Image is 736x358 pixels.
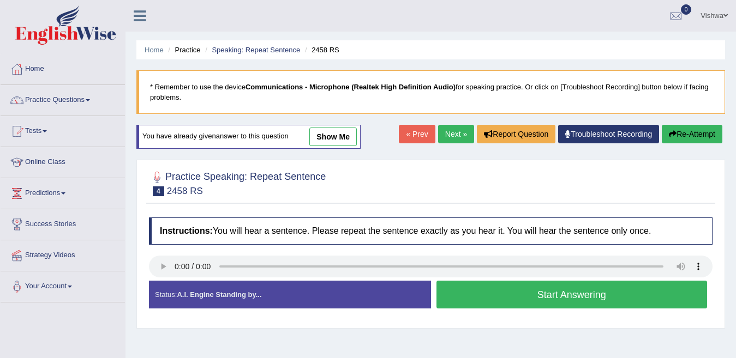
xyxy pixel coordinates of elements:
[436,281,708,308] button: Start Answering
[177,290,261,299] strong: A.I. Engine Standing by...
[136,125,361,149] div: You have already given answer to this question
[165,45,200,55] li: Practice
[246,83,456,91] b: Communications - Microphone (Realtek High Definition Audio)
[309,128,357,146] a: show me
[477,125,555,143] button: Report Question
[1,271,125,299] a: Your Account
[1,54,125,81] a: Home
[1,240,125,268] a: Strategy Videos
[1,116,125,143] a: Tests
[1,209,125,236] a: Success Stories
[145,46,164,54] a: Home
[136,70,725,114] blockquote: * Remember to use the device for speaking practice. Or click on [Troubleshoot Recording] button b...
[1,147,125,174] a: Online Class
[160,226,213,235] b: Instructions:
[558,125,659,143] a: Troubleshoot Recording
[212,46,300,54] a: Speaking: Repeat Sentence
[1,178,125,205] a: Predictions
[662,125,722,143] button: Re-Attempt
[399,125,435,143] a: « Prev
[149,281,431,308] div: Status:
[149,217,713,245] h4: You will hear a sentence. Please repeat the sentence exactly as you hear it. You will hear the se...
[681,4,692,15] span: 0
[149,169,326,196] h2: Practice Speaking: Repeat Sentence
[302,45,339,55] li: 2458 RS
[153,186,164,196] span: 4
[438,125,474,143] a: Next »
[1,85,125,112] a: Practice Questions
[167,186,203,196] small: 2458 RS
